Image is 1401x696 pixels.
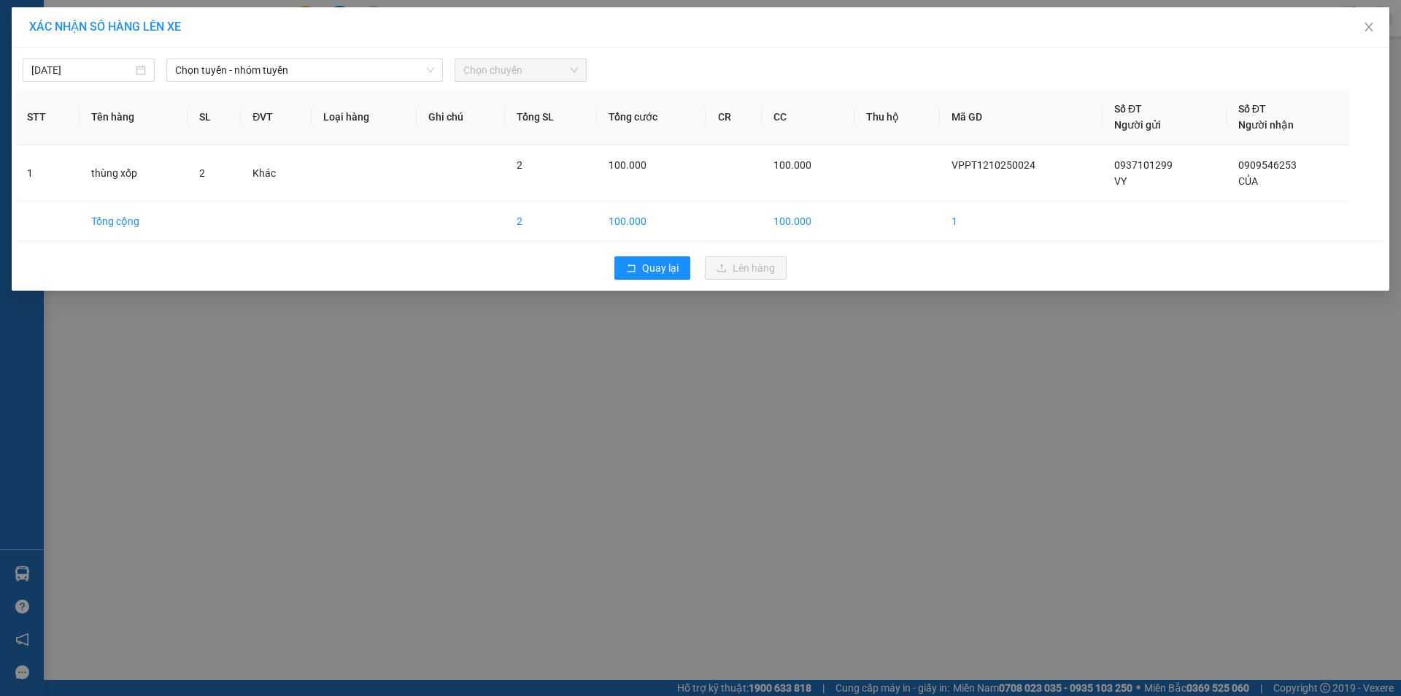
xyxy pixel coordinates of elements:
[854,89,940,145] th: Thu hộ
[1114,119,1161,131] span: Người gửi
[609,159,647,171] span: 100.000
[241,145,312,202] td: Khác
[80,89,188,145] th: Tên hàng
[139,65,257,85] div: 0909546253
[952,159,1035,171] span: VPPT1210250024
[940,202,1103,242] td: 1
[80,202,188,242] td: Tổng cộng
[773,159,811,171] span: 100.000
[139,14,174,29] span: Nhận:
[1114,159,1173,171] span: 0937101299
[626,263,636,275] span: rollback
[597,202,706,242] td: 100.000
[517,159,522,171] span: 2
[312,89,417,145] th: Loại hàng
[762,89,854,145] th: CC
[597,89,706,145] th: Tổng cước
[426,66,435,74] span: down
[80,145,188,202] td: thùng xốp
[15,89,80,145] th: STT
[199,167,205,179] span: 2
[12,65,129,85] div: 0937101299
[12,47,129,65] div: VY
[1348,7,1389,48] button: Close
[614,256,690,280] button: rollbackQuay lại
[137,98,158,113] span: CC :
[505,202,597,242] td: 2
[188,89,241,145] th: SL
[31,62,133,78] input: 12/10/2025
[417,89,505,145] th: Ghi chú
[241,89,312,145] th: ĐVT
[1238,175,1258,187] span: CỦA
[139,47,257,65] div: CỦA
[1114,175,1127,187] span: VY
[1238,119,1294,131] span: Người nhận
[1238,159,1297,171] span: 0909546253
[705,256,787,280] button: uploadLên hàng
[505,89,597,145] th: Tổng SL
[15,145,80,202] td: 1
[762,202,854,242] td: 100.000
[175,59,434,81] span: Chọn tuyến - nhóm tuyến
[940,89,1103,145] th: Mã GD
[12,14,35,29] span: Gửi:
[139,12,257,47] div: VP [PERSON_NAME]
[1114,103,1142,115] span: Số ĐT
[29,20,181,34] span: XÁC NHẬN SỐ HÀNG LÊN XE
[1238,103,1266,115] span: Số ĐT
[642,260,679,276] span: Quay lại
[706,89,762,145] th: CR
[137,94,258,115] div: 100.000
[12,12,129,47] div: VP [PERSON_NAME]
[1363,21,1375,33] span: close
[463,59,578,81] span: Chọn chuyến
